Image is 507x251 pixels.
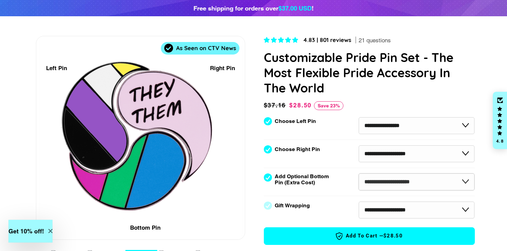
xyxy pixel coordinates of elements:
[359,37,391,45] span: 21 questions
[130,223,161,232] div: Bottom Pin
[274,232,464,240] span: Add to Cart —
[289,102,312,109] span: $28.50
[314,101,343,110] span: Save 23%
[264,101,288,110] span: $37.16
[275,173,332,186] label: Add Optional Bottom Pin (Extra Cost)
[275,118,316,124] label: Choose Left Pin
[264,227,475,245] button: Add to Cart —$28.50
[36,36,245,239] div: 1 / 9
[264,50,475,96] h1: Customizable Pride Pin Set - The Most Flexible Pride Accessory In The World
[46,64,67,73] div: Left Pin
[493,92,507,149] div: Click to open Judge.me floating reviews tab
[193,3,314,13] div: Free shipping for orders over !
[264,37,300,43] span: 4.83 stars
[275,146,320,152] label: Choose Right Pin
[496,139,504,143] div: 4.8
[303,36,351,43] span: 4.83 | 801 reviews
[278,4,312,12] span: $37.00 USD
[383,232,403,239] span: $28.50
[275,203,310,209] label: Gift Wrapping
[210,64,235,73] div: Right Pin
